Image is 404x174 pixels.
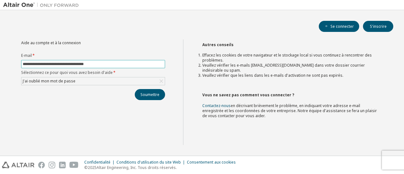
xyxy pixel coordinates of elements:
img: youtube.svg [69,162,79,168]
img: altair_logo.svg [2,162,34,168]
font: Se connecter [330,24,354,29]
font: 2025 [88,165,97,170]
font: Autres conseils [202,42,234,47]
font: Veuillez vérifier les e-mails [EMAIL_ADDRESS][DOMAIN_NAME] dans votre dossier courrier indésirabl... [202,63,365,73]
font: Consentement aux cookies [187,159,236,165]
font: © [84,165,88,170]
font: J'ai oublié mon mot de passe [23,78,75,84]
button: Soumettre [135,89,165,100]
font: E-mail [21,53,32,58]
font: Effacez les cookies de votre navigateur et le stockage local si vous continuez à rencontrer des p... [202,52,372,63]
button: Se connecter [319,21,359,32]
font: Vous ne savez pas comment vous connecter ? [202,92,294,98]
font: Soumettre [140,92,159,97]
a: Contactez-nous [202,103,231,108]
font: S'inscrire [370,24,387,29]
font: Aide au compte et à la connexion [21,40,81,45]
font: Sélectionnez ce pour quoi vous avez besoin d'aide [21,70,113,75]
img: Altaïr Un [3,2,82,8]
font: Confidentialité [84,159,110,165]
img: linkedin.svg [59,162,66,168]
font: en décrivant brièvement le problème, en indiquant votre adresse e-mail enregistrée et les coordon... [202,103,377,118]
img: instagram.svg [49,162,55,168]
button: S'inscrire [363,21,393,32]
font: Altair Engineering, Inc. Tous droits réservés. [97,165,177,170]
font: Conditions d'utilisation du site Web [116,159,181,165]
font: Veuillez vérifier que les liens dans les e-mails d'activation ne sont pas expirés. [202,73,343,78]
img: facebook.svg [38,162,45,168]
div: J'ai oublié mon mot de passe [21,77,165,85]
